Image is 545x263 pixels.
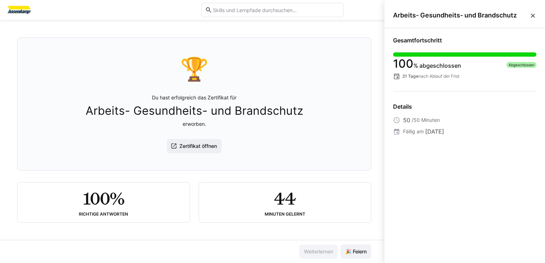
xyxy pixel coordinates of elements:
[402,73,459,79] p: nach Ablauf der Frist
[506,62,536,68] div: Abgeschlossen
[86,104,303,118] span: Arbeits- Gesundheits- und Brandschutz
[425,127,444,136] span: [DATE]
[393,60,461,70] div: % abgeschlossen
[180,55,209,83] div: 🏆
[412,117,440,124] span: /50 Minuten
[393,57,413,71] span: 100
[299,244,338,259] button: Weiterlernen
[403,128,424,135] span: Fällig am
[79,212,128,217] div: Richtige Antworten
[402,73,418,79] strong: 21 Tage
[393,37,536,44] div: Gesamtfortschritt
[341,244,371,259] button: 🎉 Feiern
[393,103,536,110] div: Details
[303,248,334,255] span: Weiterlernen
[393,11,529,19] span: Arbeits- Gesundheits- und Brandschutz
[274,188,296,209] h2: 44
[178,143,218,150] span: Zertifikat öffnen
[167,139,222,153] button: Zertifikat öffnen
[83,188,124,209] h2: 100%
[265,212,305,217] div: Minuten gelernt
[212,7,340,13] input: Skills und Lernpfade durchsuchen…
[344,248,368,255] span: 🎉 Feiern
[86,94,303,128] p: Du hast erfolgreich das Zertifikat für erworben.
[403,116,410,124] span: 50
